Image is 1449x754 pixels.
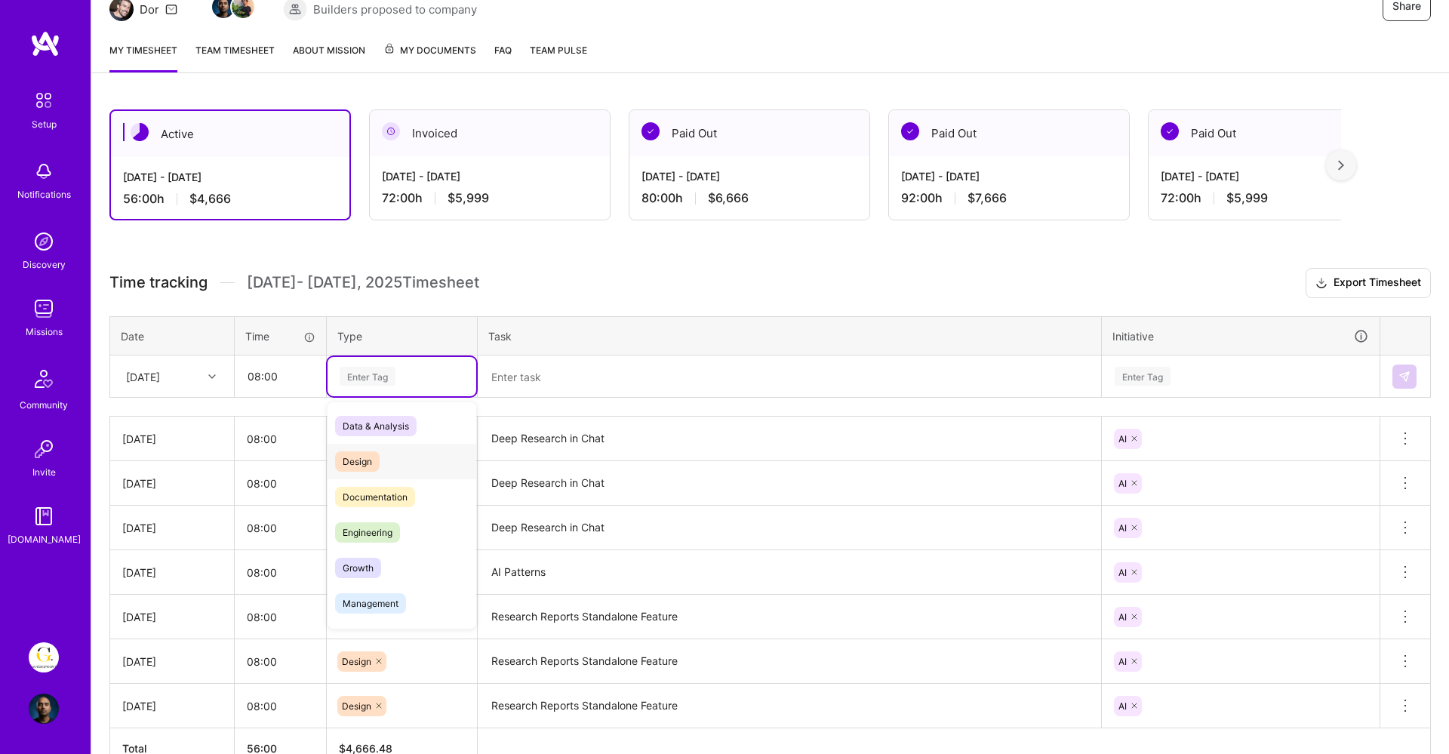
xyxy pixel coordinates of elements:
[1149,110,1389,156] div: Paid Out
[383,42,476,72] a: My Documents
[1161,190,1377,206] div: 72:00 h
[208,373,216,380] i: icon Chevron
[122,520,222,536] div: [DATE]
[122,565,222,580] div: [DATE]
[335,487,415,507] span: Documentation
[478,316,1102,355] th: Task
[327,316,478,355] th: Type
[901,190,1117,206] div: 92:00 h
[335,522,400,543] span: Engineering
[122,431,222,447] div: [DATE]
[641,168,857,184] div: [DATE] - [DATE]
[335,451,380,472] span: Design
[111,111,349,157] div: Active
[335,558,381,578] span: Growth
[1306,268,1431,298] button: Export Timesheet
[968,190,1007,206] span: $7,666
[335,593,406,614] span: Management
[29,642,59,672] img: Guidepoint: Client Platform
[235,642,326,682] input: HH:MM
[20,397,68,413] div: Community
[479,552,1100,593] textarea: AI Patterns
[1315,275,1327,291] i: icon Download
[342,656,371,667] span: Design
[1161,168,1377,184] div: [DATE] - [DATE]
[448,190,489,206] span: $5,999
[901,122,919,140] img: Paid Out
[245,328,315,344] div: Time
[1338,160,1344,171] img: right
[235,356,325,396] input: HH:MM
[901,168,1117,184] div: [DATE] - [DATE]
[122,698,222,714] div: [DATE]
[131,123,149,141] img: Active
[29,694,59,724] img: User Avatar
[1115,365,1171,388] div: Enter Tag
[32,464,56,480] div: Invite
[530,45,587,56] span: Team Pulse
[123,191,337,207] div: 56:00 h
[29,501,59,531] img: guide book
[247,273,479,292] span: [DATE] - [DATE] , 2025 Timesheet
[1118,611,1127,623] span: AI
[122,475,222,491] div: [DATE]
[17,186,71,202] div: Notifications
[1161,122,1179,140] img: Paid Out
[29,226,59,257] img: discovery
[641,190,857,206] div: 80:00 h
[629,110,869,156] div: Paid Out
[1118,700,1127,712] span: AI
[708,190,749,206] span: $6,666
[383,42,476,59] span: My Documents
[1112,328,1369,345] div: Initiative
[340,365,395,388] div: Enter Tag
[1398,371,1411,383] img: Submit
[235,463,326,503] input: HH:MM
[26,324,63,340] div: Missions
[479,463,1100,504] textarea: Deep Research in Chat
[382,122,400,140] img: Invoiced
[140,2,159,17] div: Dor
[530,42,587,72] a: Team Pulse
[235,508,326,548] input: HH:MM
[1118,522,1127,534] span: AI
[889,110,1129,156] div: Paid Out
[235,686,326,726] input: HH:MM
[494,42,512,72] a: FAQ
[123,169,337,185] div: [DATE] - [DATE]
[641,122,660,140] img: Paid Out
[1118,433,1127,445] span: AI
[29,434,59,464] img: Invite
[109,273,208,292] span: Time tracking
[122,654,222,669] div: [DATE]
[335,416,417,436] span: Data & Analysis
[165,3,177,15] i: icon Mail
[479,418,1100,460] textarea: Deep Research in Chat
[479,596,1100,638] textarea: Research Reports Standalone Feature
[29,156,59,186] img: bell
[8,531,81,547] div: [DOMAIN_NAME]
[25,642,63,672] a: Guidepoint: Client Platform
[189,191,231,207] span: $4,666
[293,42,365,72] a: About Mission
[1118,656,1127,667] span: AI
[28,85,60,116] img: setup
[370,110,610,156] div: Invoiced
[235,419,326,459] input: HH:MM
[479,641,1100,682] textarea: Research Reports Standalone Feature
[479,685,1100,727] textarea: Research Reports Standalone Feature
[109,42,177,72] a: My timesheet
[29,294,59,324] img: teamwork
[25,694,63,724] a: User Avatar
[1226,190,1268,206] span: $5,999
[382,190,598,206] div: 72:00 h
[32,116,57,132] div: Setup
[126,368,160,384] div: [DATE]
[382,168,598,184] div: [DATE] - [DATE]
[1118,478,1127,489] span: AI
[479,507,1100,549] textarea: Deep Research in Chat
[30,30,60,57] img: logo
[23,257,66,272] div: Discovery
[235,552,326,592] input: HH:MM
[1118,567,1127,578] span: AI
